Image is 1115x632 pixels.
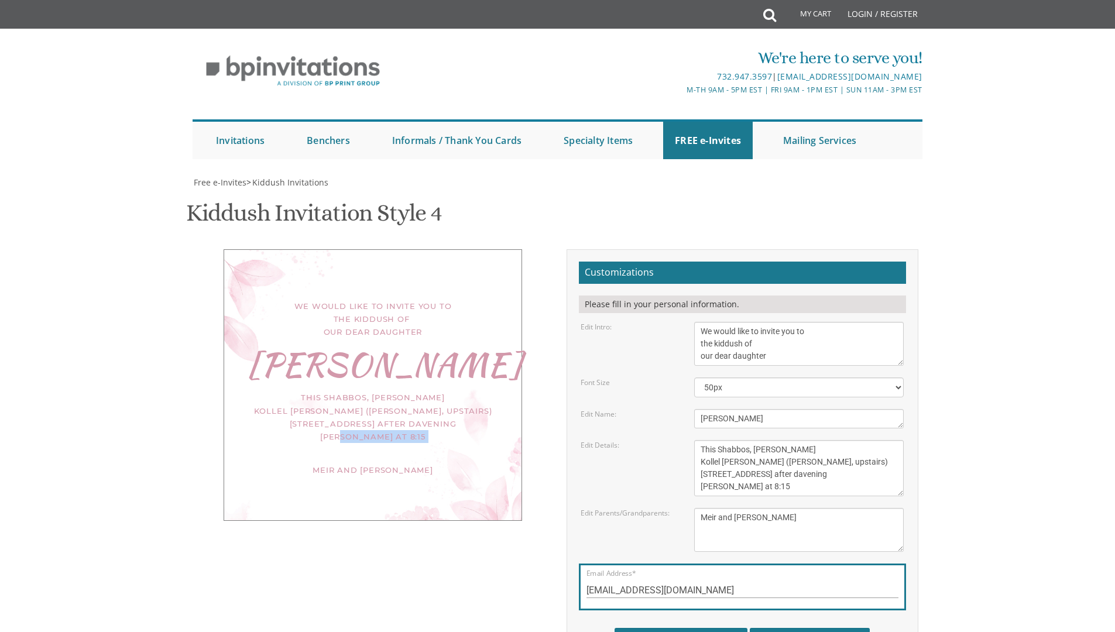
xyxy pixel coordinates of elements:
a: My Cart [775,1,839,30]
a: [EMAIL_ADDRESS][DOMAIN_NAME] [777,71,922,82]
textarea: [PERSON_NAME] [694,409,904,428]
img: BP Invitation Loft [193,47,393,95]
span: > [246,177,328,188]
div: We're here to serve you! [437,46,922,70]
a: Kiddush Invitations [251,177,328,188]
div: This Shabbos, [PERSON_NAME] Kollel [PERSON_NAME] ([PERSON_NAME], upstairs) [STREET_ADDRESS] after... [248,391,498,442]
label: Edit Parents/Grandparents: [581,508,670,518]
a: FREE e-Invites [663,122,753,159]
h2: Customizations [579,262,906,284]
label: Edit Intro: [581,322,612,332]
div: | [437,70,922,84]
a: Mailing Services [771,122,868,159]
label: Font Size [581,377,610,387]
label: Edit Name: [581,409,616,419]
a: Free e-Invites [193,177,246,188]
label: Edit Details: [581,440,619,450]
span: Free e-Invites [194,177,246,188]
a: 732.947.3597 [717,71,772,82]
a: Specialty Items [552,122,644,159]
div: M-Th 9am - 5pm EST | Fri 9am - 1pm EST | Sun 11am - 3pm EST [437,84,922,96]
textarea: We would like to invite you to the kiddush of our dear daughter/granddaughter [694,322,904,366]
label: Email Address* [586,568,636,578]
span: Kiddush Invitations [252,177,328,188]
a: Invitations [204,122,276,159]
div: [PERSON_NAME] [248,358,498,370]
textarea: This Shabbos, Parshas Vayigash at our home [STREET_ADDRESS][US_STATE] [694,440,904,496]
textarea: Meir and [PERSON_NAME] [PERSON_NAME] and [PERSON_NAME] [PERSON_NAME] and [PERSON_NAME] [694,508,904,552]
a: Informals / Thank You Cards [380,122,533,159]
a: Benchers [295,122,362,159]
div: Please fill in your personal information. [579,296,906,313]
h1: Kiddush Invitation Style 4 [186,200,442,235]
div: We would like to invite you to the kiddush of our dear daughter [248,300,498,338]
div: Meir and [PERSON_NAME] [248,463,498,476]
